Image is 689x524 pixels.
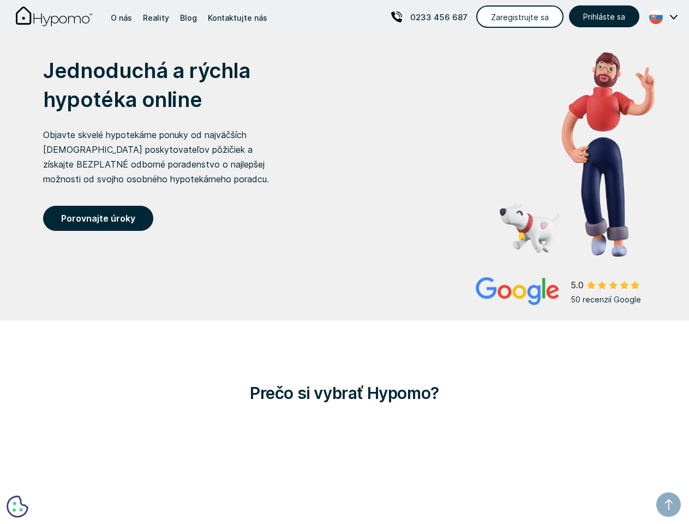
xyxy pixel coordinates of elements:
[43,56,310,114] h1: Jednoduchá a rýchla hypotéka online
[476,277,655,307] a: 50 recenzií Google
[180,10,197,25] div: Blog
[143,10,169,25] div: Reality
[476,5,564,28] a: Zaregistrujte sa
[208,10,267,25] div: Kontaktujte nás
[43,120,283,195] p: Objavte skvelé hypotekárne ponuky od najväčších [DEMOGRAPHIC_DATA] poskytovateľov pôžičiek a získ...
[391,4,468,30] a: 0233 456 687
[571,292,655,307] div: 50 recenzií Google
[7,496,28,517] button: Cookie Preferences
[111,10,132,25] div: O nás
[43,206,153,231] a: Porovnajte úroky
[75,376,614,410] h2: Prečo si vybrať Hypomo?
[410,10,468,25] p: 0233 456 687
[569,5,639,27] a: Prihláste sa
[61,213,135,224] strong: Porovnajte úroky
